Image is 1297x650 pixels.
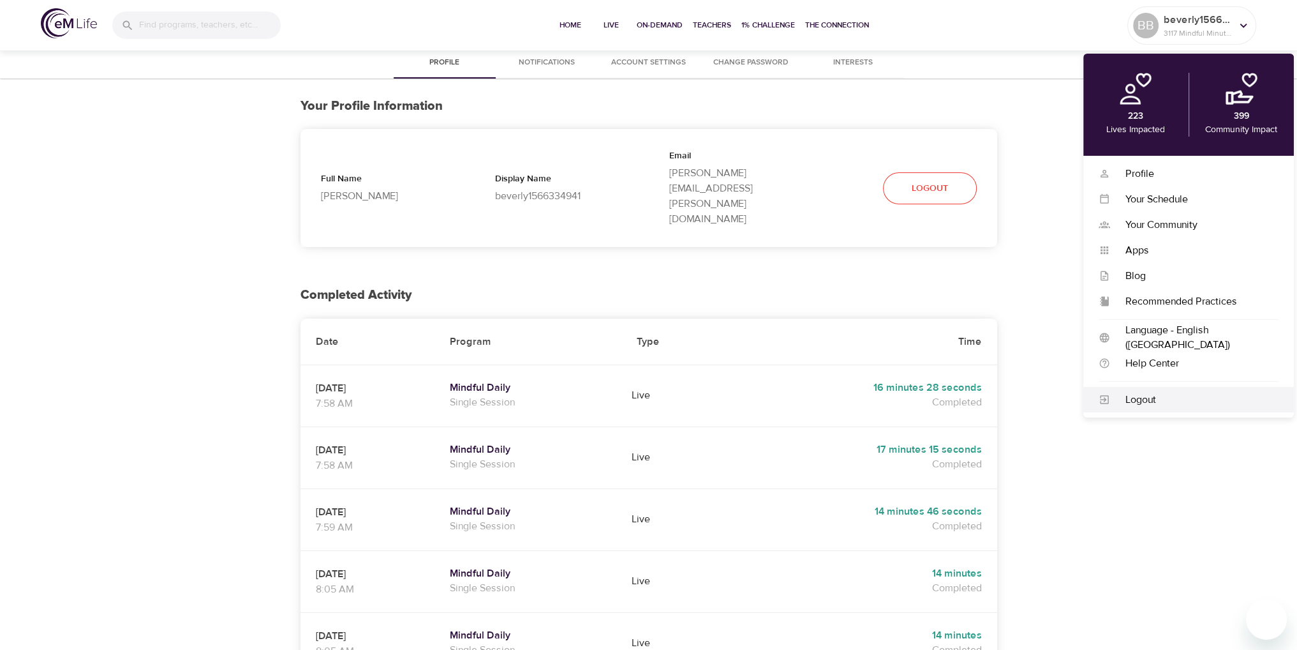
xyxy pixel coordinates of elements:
h5: 16 minutes 28 seconds [741,381,981,395]
a: Mindful Daily [450,443,606,457]
td: Live [621,365,726,427]
h5: 14 minutes [741,629,981,642]
p: 7:59 AM [316,520,420,535]
div: Language - English ([GEOGRAPHIC_DATA]) [1110,323,1278,352]
div: Your Community [1110,218,1278,232]
p: Completed [741,518,981,534]
a: Mindful Daily [450,381,606,395]
div: Logout [1110,393,1278,407]
p: Email [669,149,803,165]
p: 7:58 AM [316,458,420,473]
td: Live [621,550,726,612]
th: Time [725,319,997,365]
a: Mindful Daily [450,505,606,518]
p: 223 [1128,110,1143,123]
span: Home [555,19,586,32]
span: Live [596,19,626,32]
p: beverly1566334941 [1164,12,1231,27]
p: beverly1566334941 [495,188,628,204]
p: Full Name [321,172,454,188]
img: community.png [1226,73,1257,105]
iframe: Button to launch messaging window [1246,599,1287,640]
div: Blog [1110,269,1278,283]
span: The Connection [805,19,869,32]
div: Profile [1110,167,1278,181]
span: On-Demand [637,19,683,32]
p: 8:05 AM [316,582,420,597]
p: [PERSON_NAME] [321,188,454,204]
p: Single Session [450,457,606,472]
input: Find programs, teachers, etc... [139,11,281,39]
span: Change Password [708,56,794,70]
p: Completed [741,457,981,472]
div: Recommended Practices [1110,294,1278,309]
img: logo [41,8,97,38]
h3: Your Profile Information [300,99,997,114]
p: [DATE] [316,628,420,644]
span: Notifications [503,56,590,70]
p: 399 [1234,110,1249,123]
h5: 17 minutes 15 seconds [741,443,981,457]
div: Your Schedule [1110,192,1278,207]
p: Completed [741,580,981,596]
p: Display Name [495,172,628,188]
p: Single Session [450,395,606,410]
p: Lives Impacted [1106,123,1165,137]
span: Interests [810,56,896,70]
h5: 14 minutes [741,567,981,580]
div: Apps [1110,243,1278,258]
span: Logout [912,181,948,197]
div: BB [1133,13,1159,38]
td: Live [621,488,726,550]
span: 1% Challenge [741,19,795,32]
h2: Completed Activity [300,288,997,303]
p: Single Session [450,580,606,596]
td: Live [621,427,726,488]
p: [PERSON_NAME][EMAIL_ADDRESS][PERSON_NAME][DOMAIN_NAME] [669,165,803,227]
p: [DATE] [316,381,420,396]
p: 7:58 AM [316,396,420,411]
a: Mindful Daily [450,567,606,580]
p: [DATE] [316,566,420,582]
a: Mindful Daily [450,629,606,642]
p: Community Impact [1205,123,1277,137]
img: personal.png [1120,73,1152,105]
span: Profile [401,56,488,70]
th: Type [621,319,726,365]
p: 3117 Mindful Minutes [1164,27,1231,39]
th: Date [300,319,435,365]
p: [DATE] [316,442,420,458]
p: Completed [741,395,981,410]
div: Help Center [1110,356,1278,371]
button: Logout [883,172,977,205]
h5: 14 minutes 46 seconds [741,505,981,518]
span: Teachers [693,19,731,32]
th: Program [434,319,621,365]
p: [DATE] [316,504,420,520]
p: Single Session [450,518,606,534]
span: Account Settings [605,56,692,70]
